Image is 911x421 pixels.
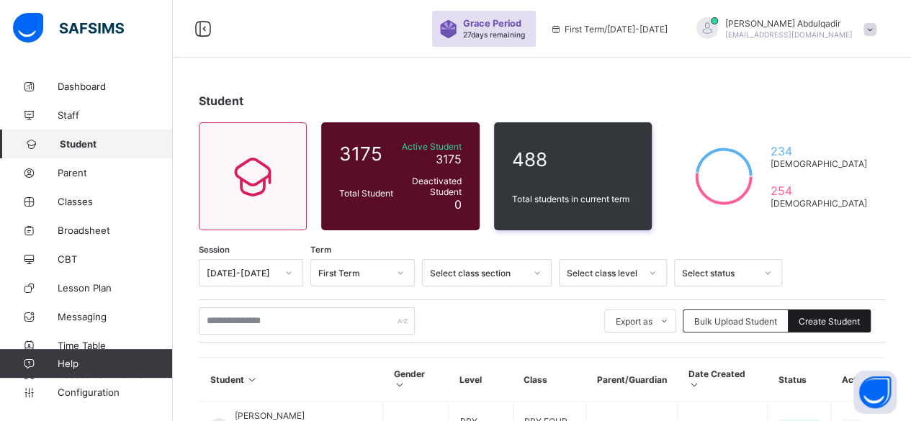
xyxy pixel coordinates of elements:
[58,358,172,369] span: Help
[310,245,331,255] span: Term
[383,358,449,402] th: Gender
[336,184,397,202] div: Total Student
[400,176,462,197] span: Deactivated Student
[616,316,652,327] span: Export as
[58,282,173,294] span: Lesson Plan
[567,268,640,279] div: Select class level
[463,18,521,29] span: Grace Period
[725,30,853,39] span: [EMAIL_ADDRESS][DOMAIN_NAME]
[513,358,586,402] th: Class
[199,245,230,255] span: Session
[799,316,860,327] span: Create Student
[60,138,173,150] span: Student
[199,94,243,108] span: Student
[771,144,867,158] span: 234
[58,167,173,178] span: Parent
[58,109,173,121] span: Staff
[58,81,173,92] span: Dashboard
[771,184,867,198] span: 254
[436,152,462,166] span: 3175
[400,141,462,152] span: Active Student
[58,196,173,207] span: Classes
[853,371,897,414] button: Open asap
[678,358,768,402] th: Date Created
[771,198,867,209] span: [DEMOGRAPHIC_DATA]
[318,268,388,279] div: First Term
[58,311,173,322] span: Messaging
[768,358,831,402] th: Status
[454,197,462,212] span: 0
[13,13,124,43] img: safsims
[207,268,277,279] div: [DATE]-[DATE]
[199,358,383,402] th: Student
[58,225,173,236] span: Broadsheet
[512,194,634,204] span: Total students in current term
[246,374,259,385] i: Sort in Ascending Order
[682,17,884,41] div: BisallahAbdulqadir
[430,268,525,279] div: Select class section
[58,340,173,351] span: Time Table
[58,386,172,398] span: Configuration
[725,18,853,29] span: [PERSON_NAME] Abdulqadir
[586,358,678,402] th: Parent/Guardian
[831,358,885,402] th: Actions
[688,379,701,390] i: Sort in Ascending Order
[439,20,457,38] img: sticker-purple.71386a28dfed39d6af7621340158ba97.svg
[771,158,867,169] span: [DEMOGRAPHIC_DATA]
[58,253,173,265] span: CBT
[512,148,634,171] span: 488
[463,30,525,39] span: 27 days remaining
[550,24,668,35] span: session/term information
[449,358,513,402] th: Level
[339,142,393,165] span: 3175
[682,268,755,279] div: Select status
[694,316,777,327] span: Bulk Upload Student
[394,379,406,390] i: Sort in Ascending Order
